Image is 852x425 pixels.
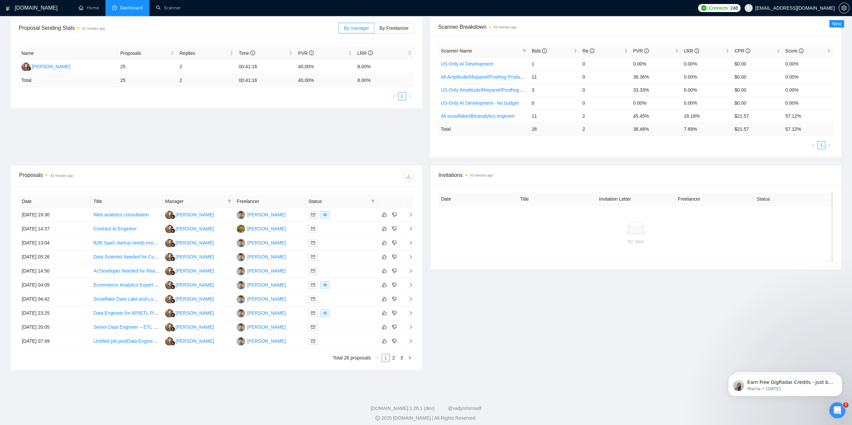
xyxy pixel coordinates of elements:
a: NK[PERSON_NAME] [165,212,214,217]
td: 0 [580,70,631,83]
span: Manager [165,198,225,205]
td: $21.57 [732,109,783,122]
div: [PERSON_NAME] [175,309,214,317]
span: dislike [392,268,397,274]
td: 0.00% [783,70,834,83]
td: 25 [118,74,177,87]
td: B2B SaaS startup needs event tracking audit and implementation of Amplitude for product analytics [91,236,162,250]
span: Replies [179,49,228,57]
td: 0 [580,57,631,70]
a: US-Only AI Development - No budget [441,100,519,106]
span: New [832,21,841,26]
img: NK [165,239,173,247]
td: 57.12 % [783,122,834,135]
span: left [392,94,396,98]
span: like [382,212,387,217]
a: setting [839,5,849,11]
span: mail [311,213,315,217]
span: user [746,6,751,10]
a: NK[PERSON_NAME] [165,310,214,315]
img: gigradar-bm.png [26,66,31,71]
td: $ 21.57 [732,122,783,135]
img: gigradar-bm.png [170,242,175,247]
span: info-circle [250,50,255,55]
td: 57.12% [783,109,834,122]
img: RT [237,253,245,261]
img: RT [237,281,245,289]
td: 45.45% [630,109,681,122]
td: $0.00 [732,83,783,96]
img: gigradar-bm.png [170,228,175,233]
td: 38.46 % [630,122,681,135]
a: US-Only AI Development [441,61,493,67]
td: 11 [529,109,580,122]
p: Message from Mariia, sent 5w ago [29,26,115,32]
a: AI Developer Needed for Real Estate Deal Document Parsing Platform [93,268,240,274]
a: Data Scientist Needed for Competitor Customer Analysis [93,254,211,259]
span: Proposals [120,49,169,57]
button: setting [839,3,849,13]
div: [PERSON_NAME] [247,309,286,317]
td: 8.00% [355,60,414,74]
img: RT [237,295,245,303]
span: Time [239,50,255,56]
span: 2 [843,402,848,408]
span: dislike [392,254,397,259]
li: Next Page [825,141,833,149]
p: Earn Free GigRadar Credits - Just by Sharing Your Story! 💬 Want more credits for sending proposal... [29,19,115,26]
span: mail [311,297,315,301]
img: logo [6,3,10,14]
span: dislike [392,324,397,330]
span: Score [785,48,803,54]
a: RT[PERSON_NAME] [237,254,286,259]
button: like [380,225,388,233]
a: NK[PERSON_NAME] [165,226,214,231]
button: dislike [390,323,398,331]
span: left [376,356,380,360]
td: 2 [177,74,236,87]
a: Ecommerce Analytics Expert Needed for Growth Strategy [93,282,213,288]
button: left [390,92,398,100]
span: Scanner Breakdown [438,23,834,31]
th: Date [439,193,518,206]
iframe: Intercom live chat [829,402,845,418]
td: Total [19,74,118,87]
th: Status [754,193,833,206]
img: NK [165,337,173,345]
a: searchScanner [156,5,181,11]
span: LRR [684,48,699,54]
button: dislike [390,211,398,219]
span: info-circle [694,48,699,53]
img: NK [165,267,173,275]
td: 25 [118,60,177,74]
img: gigradar-bm.png [170,271,175,275]
a: RT[PERSON_NAME] [237,282,286,287]
a: Web analytics consultation [93,212,149,217]
img: RT [237,337,245,345]
img: RT [237,267,245,275]
img: RT [237,309,245,317]
span: right [827,143,831,147]
time: 43 minutes ago [494,25,517,29]
td: 0 [580,83,631,96]
span: Invitations [439,171,833,179]
li: Next Page [406,354,414,362]
td: 0.00% [783,83,834,96]
button: download [403,171,414,182]
span: like [382,296,387,302]
td: 00:41:16 [236,60,295,74]
button: dislike [390,253,398,261]
button: right [406,92,414,100]
span: Status [308,198,368,205]
td: 0.00% [783,57,834,70]
span: By manager [344,25,369,31]
button: left [809,141,817,149]
div: [PERSON_NAME] [247,295,286,303]
span: like [382,338,387,344]
iframe: Intercom notifications message [718,360,852,407]
th: Manager [162,195,234,208]
div: message notification from Mariia, 5w ago. Earn Free GigRadar Credits - Just by Sharing Your Story... [10,14,124,36]
li: 1 [817,141,825,149]
td: 3 [529,83,580,96]
span: like [382,226,387,231]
